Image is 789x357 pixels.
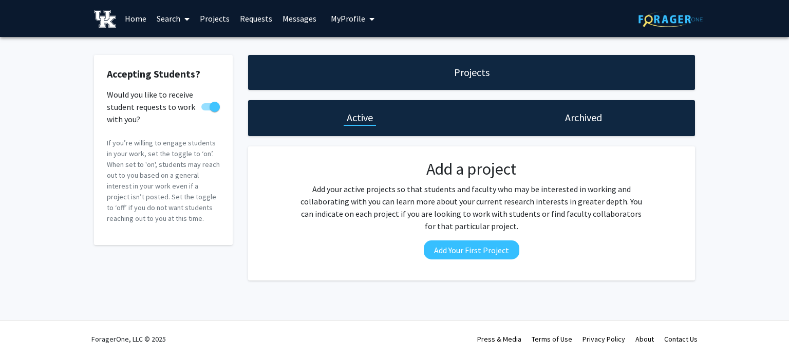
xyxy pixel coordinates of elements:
a: Requests [235,1,277,36]
img: ForagerOne Logo [638,11,703,27]
a: Terms of Use [532,334,572,344]
a: Search [152,1,195,36]
p: Add your active projects so that students and faculty who may be interested in working and collab... [297,183,646,232]
span: Would you like to receive student requests to work with you? [107,88,197,125]
a: Contact Us [664,334,698,344]
a: Home [120,1,152,36]
iframe: Chat [8,311,44,349]
h1: Archived [565,110,602,125]
a: About [635,334,654,344]
p: If you’re willing to engage students in your work, set the toggle to ‘on’. When set to 'on', stud... [107,138,220,224]
a: Messages [277,1,322,36]
button: Add Your First Project [424,240,519,259]
img: University of Kentucky Logo [94,10,116,28]
h2: Accepting Students? [107,68,220,80]
a: Projects [195,1,235,36]
h1: Active [347,110,373,125]
div: ForagerOne, LLC © 2025 [91,321,166,357]
span: My Profile [331,13,365,24]
a: Privacy Policy [583,334,625,344]
h2: Add a project [297,159,646,179]
a: Press & Media [477,334,521,344]
h1: Projects [454,65,490,80]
